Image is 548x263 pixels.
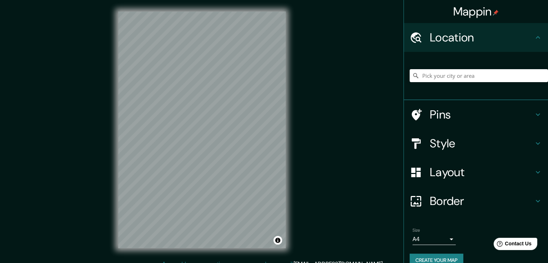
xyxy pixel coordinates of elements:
label: Size [413,227,420,233]
div: Layout [404,158,548,187]
input: Pick your city or area [410,69,548,82]
iframe: Help widget launcher [484,235,540,255]
canvas: Map [118,12,286,248]
div: Style [404,129,548,158]
div: A4 [413,233,456,245]
div: Pins [404,100,548,129]
h4: Pins [430,107,534,122]
button: Toggle attribution [273,236,282,245]
h4: Mappin [453,4,499,19]
div: Location [404,23,548,52]
h4: Layout [430,165,534,179]
div: Border [404,187,548,215]
img: pin-icon.png [493,10,499,15]
h4: Border [430,194,534,208]
h4: Location [430,30,534,45]
h4: Style [430,136,534,151]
